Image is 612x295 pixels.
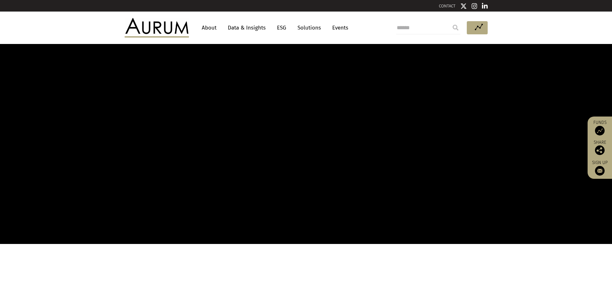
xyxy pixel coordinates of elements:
[595,126,605,135] img: Access Funds
[460,3,467,9] img: Twitter icon
[591,160,609,176] a: Sign up
[225,22,269,34] a: Data & Insights
[595,145,605,155] img: Share this post
[439,4,456,8] a: CONTACT
[591,120,609,135] a: Funds
[199,22,220,34] a: About
[472,3,477,9] img: Instagram icon
[482,3,488,9] img: Linkedin icon
[329,22,348,34] a: Events
[274,22,289,34] a: ESG
[125,18,189,37] img: Aurum
[595,166,605,176] img: Sign up to our newsletter
[591,140,609,155] div: Share
[449,21,462,34] input: Submit
[294,22,324,34] a: Solutions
